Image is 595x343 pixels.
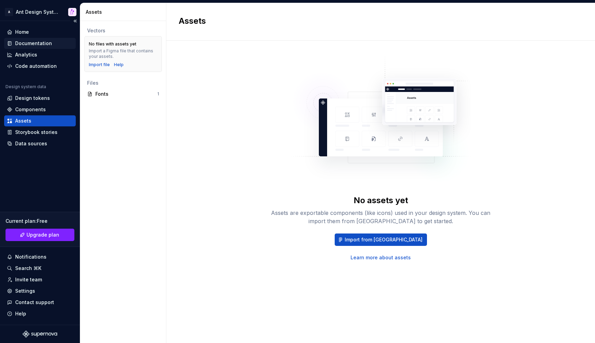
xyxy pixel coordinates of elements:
[89,48,157,59] div: Import a Figma file that contains your assets.
[15,95,50,102] div: Design tokens
[87,80,159,86] div: Files
[4,49,76,60] a: Analytics
[157,91,159,97] div: 1
[68,8,76,16] img: AntUIKit
[4,104,76,115] a: Components
[15,288,35,294] div: Settings
[4,251,76,262] button: Notifications
[27,231,59,238] span: Upgrade plan
[4,285,76,297] a: Settings
[15,276,42,283] div: Invite team
[4,263,76,274] button: Search ⌘K
[4,61,76,72] a: Code automation
[4,27,76,38] a: Home
[95,91,157,97] div: Fonts
[179,15,574,27] h2: Assets
[4,115,76,126] a: Assets
[6,84,46,90] div: Design system data
[15,106,46,113] div: Components
[4,274,76,285] a: Invite team
[15,40,52,47] div: Documentation
[5,8,13,16] div: A
[15,265,41,272] div: Search ⌘K
[15,29,29,35] div: Home
[15,129,58,136] div: Storybook stories
[15,51,37,58] div: Analytics
[15,117,31,124] div: Assets
[70,16,80,26] button: Collapse sidebar
[89,41,136,47] div: No files with assets yet
[114,62,124,67] a: Help
[89,62,110,67] button: Import file
[15,299,54,306] div: Contact support
[354,195,408,206] div: No assets yet
[15,310,26,317] div: Help
[271,209,491,225] div: Assets are exportable components (like icons) used in your design system. You can import them fro...
[15,253,46,260] div: Notifications
[335,233,427,246] button: Import from [GEOGRAPHIC_DATA]
[4,297,76,308] button: Contact support
[345,236,422,243] span: Import from [GEOGRAPHIC_DATA]
[4,308,76,319] button: Help
[84,89,162,100] a: Fonts1
[1,4,79,19] button: AAnt Design SystemAntUIKit
[4,93,76,104] a: Design tokens
[351,254,411,261] a: Learn more about assets
[15,140,47,147] div: Data sources
[15,63,57,70] div: Code automation
[4,138,76,149] a: Data sources
[6,229,74,241] button: Upgrade plan
[86,9,163,15] div: Assets
[87,27,159,34] div: Vectors
[23,331,57,337] svg: Supernova Logo
[4,127,76,138] a: Storybook stories
[16,9,60,15] div: Ant Design System
[4,38,76,49] a: Documentation
[6,218,74,225] div: Current plan : Free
